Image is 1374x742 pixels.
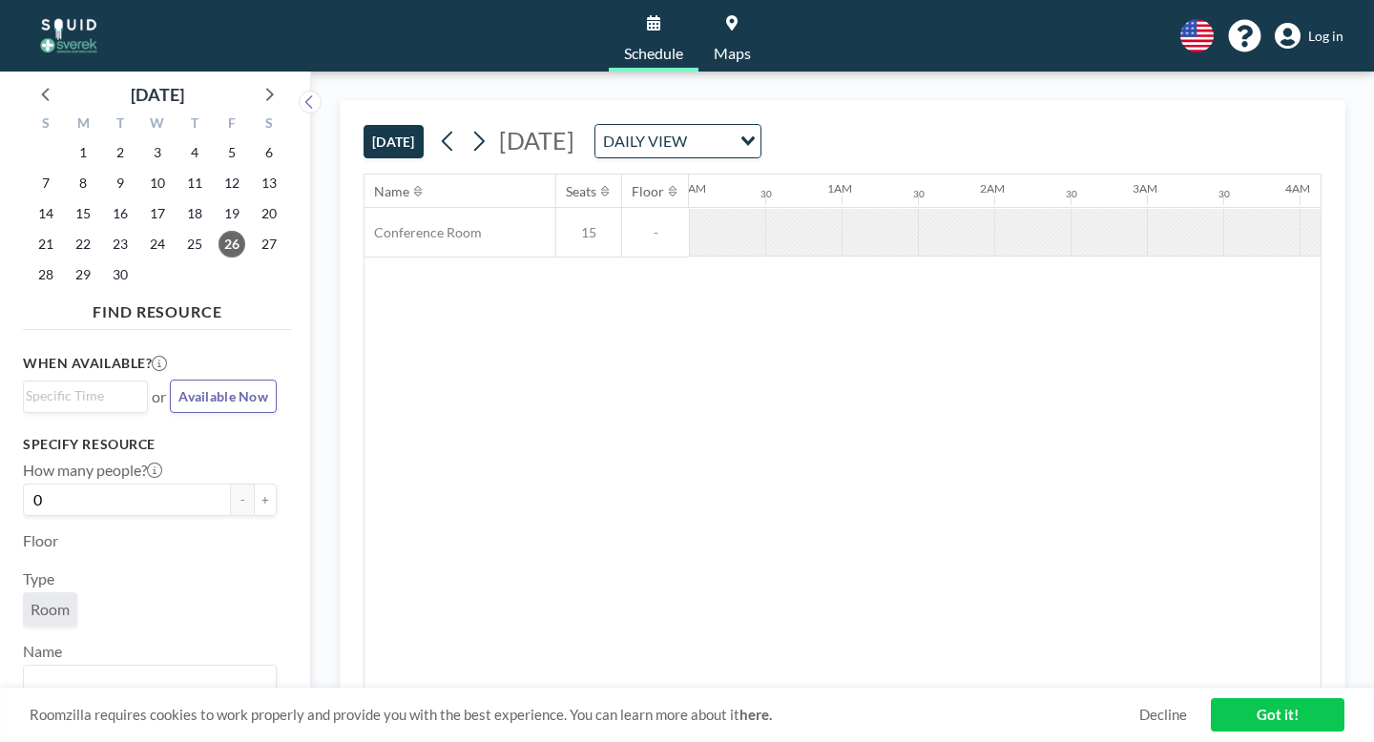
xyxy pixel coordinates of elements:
div: M [65,113,102,137]
span: Monday, September 29, 2025 [70,261,96,288]
div: 3AM [1133,181,1157,196]
span: Roomzilla requires cookies to work properly and provide you with the best experience. You can lea... [30,706,1139,724]
a: here. [739,706,772,723]
span: Sunday, September 14, 2025 [32,200,59,227]
button: - [231,484,254,516]
div: [DATE] [131,81,184,108]
span: Thursday, September 18, 2025 [181,200,208,227]
span: Thursday, September 4, 2025 [181,139,208,166]
div: Search for option [595,125,760,157]
span: Wednesday, September 10, 2025 [144,170,171,196]
span: Thursday, September 11, 2025 [181,170,208,196]
span: Tuesday, September 2, 2025 [107,139,134,166]
div: W [139,113,177,137]
span: Wednesday, September 3, 2025 [144,139,171,166]
img: organization-logo [31,17,107,55]
a: Decline [1139,706,1187,724]
span: Friday, September 12, 2025 [219,170,245,196]
div: Floor [632,183,664,200]
label: Name [23,642,62,661]
div: 4AM [1285,181,1310,196]
span: Log in [1308,28,1343,45]
span: Room [31,600,70,619]
span: Friday, September 26, 2025 [219,231,245,258]
button: + [254,484,277,516]
h4: FIND RESOURCE [23,295,292,321]
div: F [213,113,250,137]
span: Thursday, September 25, 2025 [181,231,208,258]
label: How many people? [23,461,162,480]
div: 1AM [827,181,852,196]
div: Search for option [24,381,147,410]
span: Sunday, September 21, 2025 [32,231,59,258]
span: Tuesday, September 16, 2025 [107,200,134,227]
span: Friday, September 5, 2025 [219,139,245,166]
button: Available Now [170,380,277,413]
span: Monday, September 1, 2025 [70,139,96,166]
div: 2AM [980,181,1005,196]
input: Search for option [26,670,265,694]
span: Friday, September 19, 2025 [219,200,245,227]
div: T [102,113,139,137]
span: Sunday, September 28, 2025 [32,261,59,288]
div: 30 [913,188,925,200]
span: Monday, September 15, 2025 [70,200,96,227]
a: Log in [1275,23,1343,50]
span: Maps [714,46,751,61]
span: Saturday, September 27, 2025 [256,231,282,258]
span: Monday, September 8, 2025 [70,170,96,196]
span: [DATE] [499,126,574,155]
span: Saturday, September 20, 2025 [256,200,282,227]
div: 30 [1218,188,1230,200]
span: Saturday, September 6, 2025 [256,139,282,166]
input: Search for option [693,129,729,154]
div: S [250,113,287,137]
span: Tuesday, September 30, 2025 [107,261,134,288]
span: Tuesday, September 9, 2025 [107,170,134,196]
div: Name [374,183,409,200]
label: Floor [23,531,58,550]
div: 30 [760,188,772,200]
button: [DATE] [364,125,424,158]
span: Wednesday, September 17, 2025 [144,200,171,227]
span: DAILY VIEW [599,129,691,154]
a: Got it! [1211,698,1344,732]
span: Wednesday, September 24, 2025 [144,231,171,258]
span: Tuesday, September 23, 2025 [107,231,134,258]
label: Type [23,569,54,588]
div: T [176,113,213,137]
span: Monday, September 22, 2025 [70,231,96,258]
h3: Specify resource [23,436,277,453]
span: Sunday, September 7, 2025 [32,170,59,196]
span: 15 [556,224,621,241]
input: Search for option [26,385,136,406]
span: - [622,224,689,241]
span: Schedule [624,46,683,61]
span: Available Now [178,388,268,404]
span: or [152,387,166,406]
div: 12AM [675,181,706,196]
span: Conference Room [364,224,482,241]
span: Saturday, September 13, 2025 [256,170,282,196]
div: Seats [566,183,596,200]
div: 30 [1066,188,1077,200]
div: Search for option [24,666,276,698]
div: S [28,113,65,137]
